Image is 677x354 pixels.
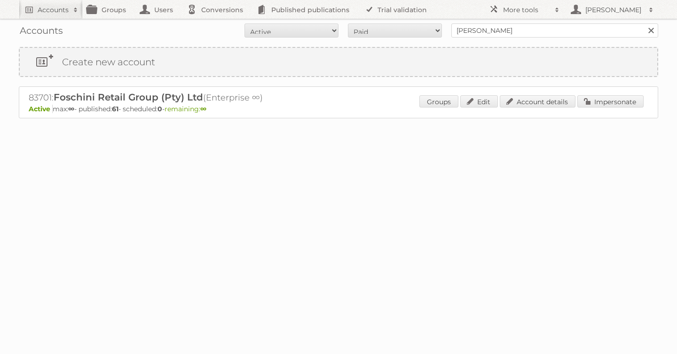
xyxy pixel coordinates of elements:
[419,95,458,108] a: Groups
[503,5,550,15] h2: More tools
[29,105,53,113] span: Active
[157,105,162,113] strong: 0
[54,92,203,103] span: Foschini Retail Group (Pty) Ltd
[583,5,644,15] h2: [PERSON_NAME]
[29,105,648,113] p: max: - published: - scheduled: -
[200,105,206,113] strong: ∞
[112,105,118,113] strong: 61
[20,48,657,76] a: Create new account
[577,95,644,108] a: Impersonate
[460,95,498,108] a: Edit
[500,95,575,108] a: Account details
[38,5,69,15] h2: Accounts
[165,105,206,113] span: remaining:
[29,92,358,104] h2: 83701: (Enterprise ∞)
[68,105,74,113] strong: ∞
